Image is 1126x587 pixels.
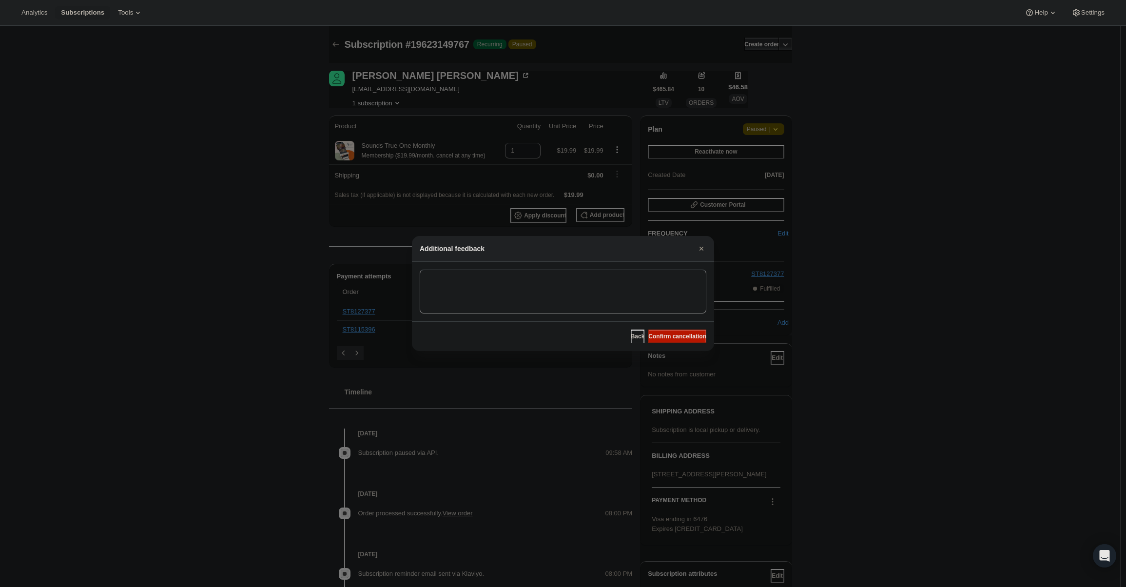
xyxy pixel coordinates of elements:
[631,333,645,340] span: Back
[1093,544,1116,567] div: Open Intercom Messenger
[648,333,706,340] span: Confirm cancellation
[55,6,110,20] button: Subscriptions
[420,244,485,254] h2: Additional feedback
[1081,9,1105,17] span: Settings
[1019,6,1063,20] button: Help
[695,242,708,255] button: Close
[1034,9,1048,17] span: Help
[16,6,53,20] button: Analytics
[1066,6,1110,20] button: Settings
[631,330,645,343] button: Back
[118,9,133,17] span: Tools
[21,9,47,17] span: Analytics
[61,9,104,17] span: Subscriptions
[648,330,706,343] button: Confirm cancellation
[112,6,149,20] button: Tools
